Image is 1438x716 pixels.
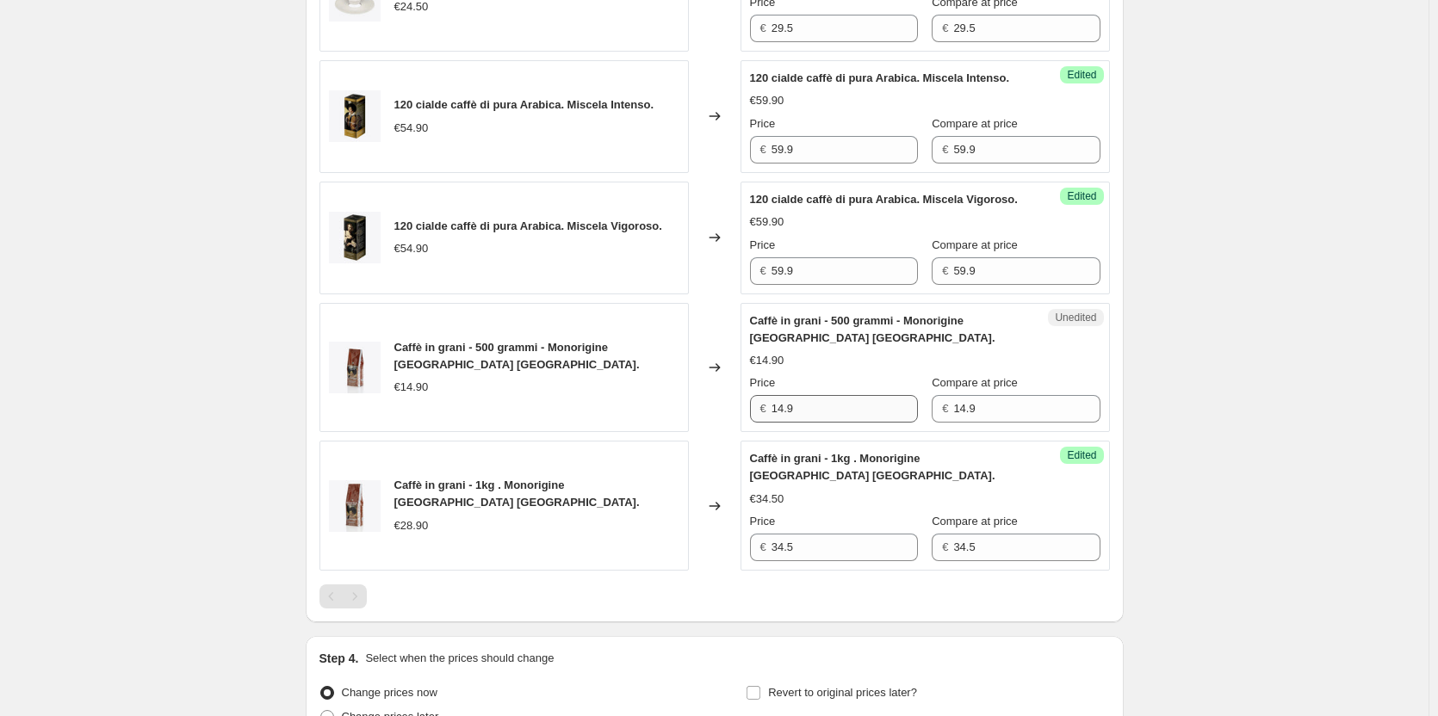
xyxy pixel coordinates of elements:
div: €54.90 [394,240,429,257]
span: € [942,540,948,553]
h2: Step 4. [319,650,359,667]
span: Edited [1067,189,1096,203]
img: 10134-ga_01-caffe-del-caravaggio-caffe-in-grani-1kg-monorigine-guatemala-antigua_80x.jpg [329,480,381,532]
span: Compare at price [932,117,1018,130]
span: Price [750,515,776,528]
span: € [760,264,766,277]
div: €14.90 [394,379,429,396]
span: Caffè in grani - 500 grammi - Monorigine [GEOGRAPHIC_DATA] [GEOGRAPHIC_DATA]. [750,314,995,344]
span: Price [750,117,776,130]
span: 120 cialde caffè di pura Arabica. Miscela Intenso. [750,71,1010,84]
span: 120 cialde caffè di pura Arabica. Miscela Intenso. [394,98,654,111]
p: Select when the prices should change [365,650,554,667]
span: 120 cialde caffè di pura Arabica. Miscela Vigoroso. [750,193,1018,206]
span: Edited [1067,68,1096,82]
div: €14.90 [750,352,784,369]
span: Compare at price [932,238,1018,251]
img: 10004B-ga_01-caffe-del-caravaggio-120-cialde-caffe-di-pura-arabica-miscela-vigoroso_80x.jpg [329,212,381,263]
span: € [942,143,948,156]
img: 10008B-ga_01-caffe-del-caravaggio-120--cialde-caffe-di-pura-arabica--miscela-intenso_80x.jpg [329,90,381,142]
span: Caffè in grani - 1kg . Monorigine [GEOGRAPHIC_DATA] [GEOGRAPHIC_DATA]. [394,478,640,509]
span: € [942,264,948,277]
div: €34.50 [750,491,784,508]
div: €54.90 [394,120,429,137]
span: Unedited [1055,311,1096,324]
span: 120 cialde caffè di pura Arabica. Miscela Vigoroso. [394,219,662,232]
nav: Pagination [319,584,367,608]
span: € [942,402,948,415]
span: Edited [1067,448,1096,462]
span: Change prices now [342,686,437,699]
span: € [760,402,766,415]
span: € [760,22,766,34]
span: Caffè in grani - 500 grammi - Monorigine [GEOGRAPHIC_DATA] [GEOGRAPHIC_DATA]. [394,341,640,371]
span: € [760,540,766,553]
span: Caffè in grani - 1kg . Monorigine [GEOGRAPHIC_DATA] [GEOGRAPHIC_DATA]. [750,452,995,482]
div: €59.90 [750,213,784,231]
span: Price [750,376,776,389]
span: € [760,143,766,156]
div: €28.90 [394,517,429,534]
span: Revert to original prices later? [768,686,917,699]
div: €59.90 [750,92,784,109]
span: Compare at price [932,515,1018,528]
span: € [942,22,948,34]
span: Price [750,238,776,251]
span: Compare at price [932,376,1018,389]
img: 10164-ga_01-caffe-del-caravaggio-caffe-in-grani-500-grammi-monorigine-guatemala-antigua_80x.jpg [329,342,381,393]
